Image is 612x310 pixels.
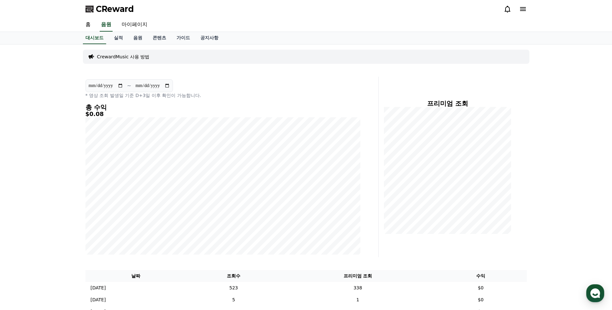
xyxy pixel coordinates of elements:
[435,270,527,282] th: 수익
[195,32,224,44] a: 공지사항
[127,82,131,90] p: ~
[91,296,106,303] p: [DATE]
[435,282,527,294] td: $0
[147,32,171,44] a: 콘텐츠
[85,4,134,14] a: CReward
[85,104,360,111] h4: 총 수익
[186,282,281,294] td: 523
[85,111,360,117] h5: $0.08
[116,18,153,32] a: 마이페이지
[435,294,527,306] td: $0
[96,4,134,14] span: CReward
[100,18,113,32] a: 음원
[281,270,435,282] th: 프리미엄 조회
[186,270,281,282] th: 조회수
[85,92,360,99] p: * 영상 조회 발생일 기준 D+3일 이후 확인이 가능합니다.
[97,53,150,60] a: CrewardMusic 사용 방법
[128,32,147,44] a: 음원
[80,18,96,32] a: 홈
[281,294,435,306] td: 1
[91,285,106,291] p: [DATE]
[109,32,128,44] a: 실적
[85,270,186,282] th: 날짜
[186,294,281,306] td: 5
[83,32,106,44] a: 대시보드
[384,100,511,107] h4: 프리미엄 조회
[281,282,435,294] td: 338
[171,32,195,44] a: 가이드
